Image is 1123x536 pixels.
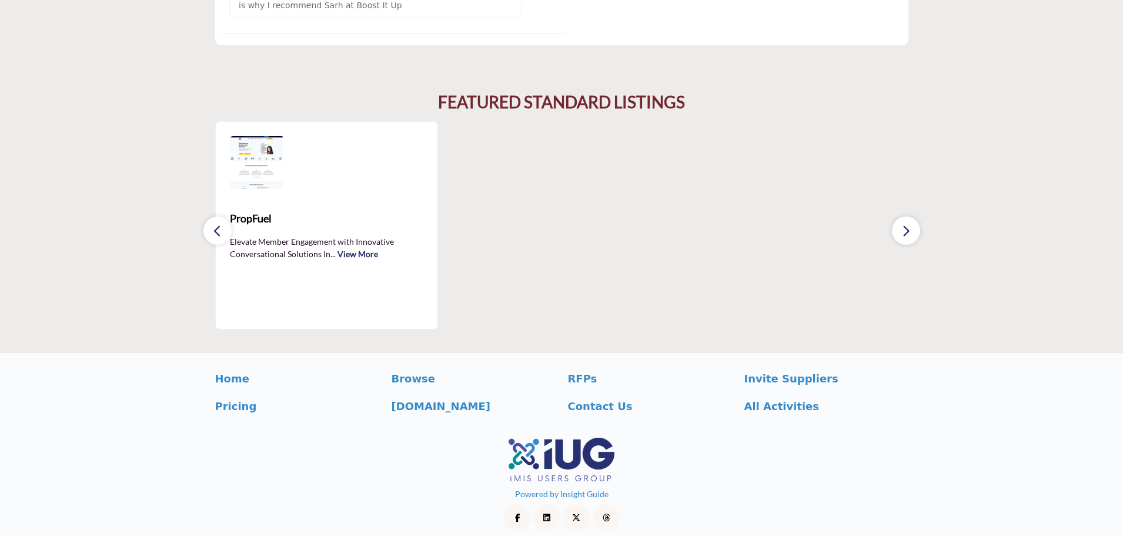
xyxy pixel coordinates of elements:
a: Invite Suppliers [744,371,908,387]
a: Browse [392,371,556,387]
a: Threads Link [593,504,620,531]
img: PropFuel [230,136,283,189]
a: Contact Us [568,398,732,414]
a: Pricing [215,398,379,414]
a: Home [215,371,379,387]
a: View More [337,249,378,259]
a: [DOMAIN_NAME] [392,398,556,414]
a: Powered by Insight Guide [515,489,609,499]
p: Elevate Member Engagement with Innovative Conversational Solutions In [230,235,424,259]
span: PropFuel [230,211,424,227]
a: PropFuel [230,203,424,235]
a: Twitter Link [563,504,590,531]
a: LinkedIn Link [533,504,560,531]
img: No Site Logo [509,438,614,481]
h2: FEATURED STANDARD LISTINGS [438,92,685,112]
span: ... [330,249,336,259]
a: All Activities [744,398,908,414]
a: Facebook Link [503,504,530,531]
a: RFPs [568,371,732,387]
